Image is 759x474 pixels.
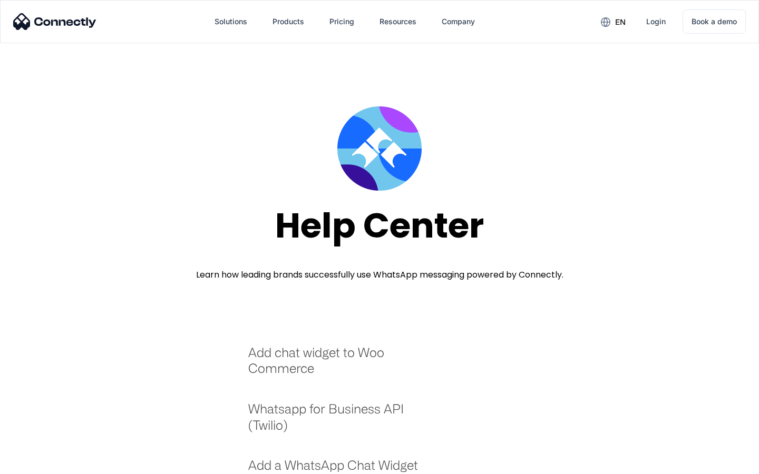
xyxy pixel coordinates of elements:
[248,401,432,443] a: Whatsapp for Business API (Twilio)
[275,206,484,245] div: Help Center
[196,269,563,281] div: Learn how leading brands successfully use WhatsApp messaging powered by Connectly.
[21,456,63,470] ul: Language list
[442,14,475,29] div: Company
[379,14,416,29] div: Resources
[13,13,96,30] img: Connectly Logo
[248,344,432,387] a: Add chat widget to Woo Commerce
[273,14,304,29] div: Products
[638,9,674,34] a: Login
[615,15,626,29] div: en
[683,9,746,34] a: Book a demo
[11,456,63,470] aside: Language selected: English
[329,14,354,29] div: Pricing
[321,9,363,34] a: Pricing
[646,14,666,29] div: Login
[215,14,247,29] div: Solutions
